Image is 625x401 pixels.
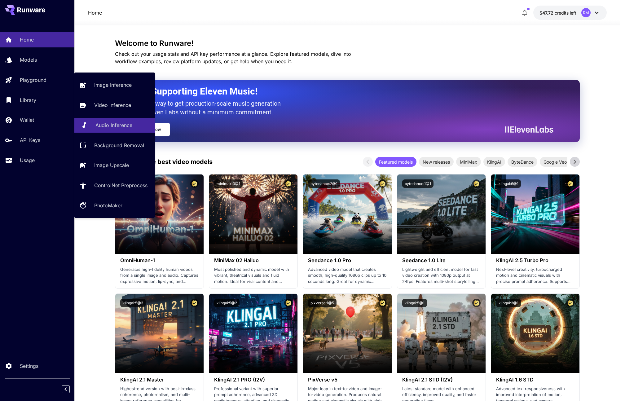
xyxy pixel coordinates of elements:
img: alt [209,294,297,373]
img: alt [303,294,391,373]
button: klingai:3@1 [496,299,521,307]
p: ControlNet Preprocess [94,182,147,189]
span: New releases [419,159,454,165]
p: Audio Inference [95,121,132,129]
h3: KlingAI 2.1 PRO (I2V) [214,377,293,383]
p: Next‑level creativity, turbocharged motion and cinematic visuals with precise prompt adherence. S... [496,267,574,285]
p: Wallet [20,116,34,124]
span: ByteDance [508,159,537,165]
button: klingai:6@1 [496,179,521,188]
button: bytedance:1@1 [402,179,434,188]
p: Home [88,9,102,16]
img: alt [397,174,486,254]
h3: PixVerse v5 [308,377,386,383]
button: Collapse sidebar [62,385,70,393]
h3: Seedance 1.0 Lite [402,258,481,263]
button: Certified Model – Vetted for best performance and includes a commercial license. [190,179,199,188]
h3: KlingAI 2.1 Master [120,377,199,383]
p: API Keys [20,136,40,144]
button: klingai:5@3 [120,299,146,307]
img: alt [115,294,204,373]
button: pixverse:1@5 [308,299,337,307]
span: Google Veo [540,159,570,165]
p: Image Upscale [94,161,129,169]
a: Background Removal [74,138,155,153]
p: Background Removal [94,142,144,149]
p: Test drive the best video models [115,157,213,166]
span: Featured models [375,159,416,165]
a: PhotoMaker [74,198,155,213]
p: Most polished and dynamic model with vibrant, theatrical visuals and fluid motion. Ideal for vira... [214,267,293,285]
p: PhotoMaker [94,202,122,209]
span: credits left [555,10,576,15]
h3: Welcome to Runware! [115,39,580,48]
p: Usage [20,156,35,164]
h3: KlingAI 2.1 STD (I2V) [402,377,481,383]
h2: Now Supporting Eleven Music! [130,86,549,97]
button: Certified Model – Vetted for best performance and includes a commercial license. [378,299,387,307]
span: MiniMax [456,159,481,165]
button: minimax:3@1 [214,179,243,188]
button: klingai:5@1 [402,299,427,307]
button: Certified Model – Vetted for best performance and includes a commercial license. [566,179,574,188]
p: Advanced video model that creates smooth, high-quality 1080p clips up to 10 seconds long. Great f... [308,267,386,285]
h3: Seedance 1.0 Pro [308,258,386,263]
nav: breadcrumb [88,9,102,16]
a: Video Inference [74,98,155,113]
button: Certified Model – Vetted for best performance and includes a commercial license. [190,299,199,307]
p: Home [20,36,34,43]
a: Image Inference [74,77,155,93]
span: $47.72 [539,10,555,15]
button: Certified Model – Vetted for best performance and includes a commercial license. [472,179,481,188]
button: Certified Model – Vetted for best performance and includes a commercial license. [566,299,574,307]
img: alt [209,174,297,254]
a: ControlNet Preprocess [74,178,155,193]
button: klingai:5@2 [214,299,240,307]
p: Playground [20,76,46,84]
a: Image Upscale [74,158,155,173]
span: KlingAI [483,159,505,165]
button: Certified Model – Vetted for best performance and includes a commercial license. [284,299,293,307]
p: Video Inference [94,101,131,109]
p: Generates high-fidelity human videos from a single image and audio. Captures expressive motion, l... [120,267,199,285]
h3: KlingAI 1.6 STD [496,377,574,383]
img: alt [303,174,391,254]
img: alt [397,294,486,373]
p: Image Inference [94,81,132,89]
p: The only way to get production-scale music generation from Eleven Labs without a minimum commitment. [130,99,285,117]
button: bytedance:2@1 [308,179,340,188]
p: Lightweight and efficient model for fast video creation with 1080p output at 24fps. Features mult... [402,267,481,285]
h3: KlingAI 2.5 Turbo Pro [496,258,574,263]
div: $47.71839 [539,10,576,16]
p: Models [20,56,37,64]
h3: OmniHuman‑1 [120,258,199,263]
img: alt [115,174,204,254]
button: $47.71839 [533,6,607,20]
a: Audio Inference [74,118,155,133]
p: Settings [20,362,38,370]
button: Certified Model – Vetted for best performance and includes a commercial license. [284,179,293,188]
span: Check out your usage stats and API key performance at a glance. Explore featured models, dive int... [115,51,351,64]
div: RM [581,8,591,17]
h3: MiniMax 02 Hailuo [214,258,293,263]
p: Library [20,96,36,104]
img: alt [491,294,579,373]
div: Collapse sidebar [66,384,74,395]
img: alt [491,174,579,254]
button: Certified Model – Vetted for best performance and includes a commercial license. [472,299,481,307]
button: Certified Model – Vetted for best performance and includes a commercial license. [378,179,387,188]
